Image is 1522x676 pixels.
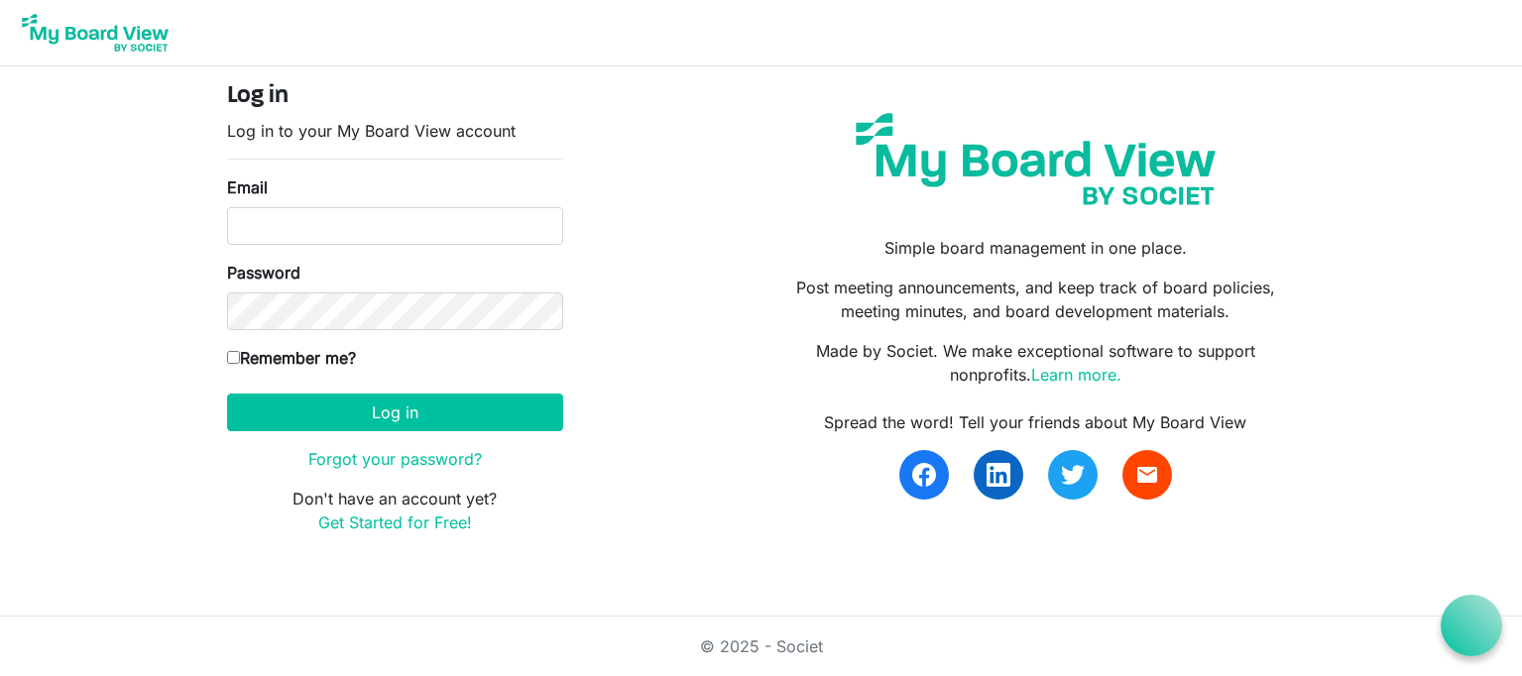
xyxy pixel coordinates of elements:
input: Remember me? [227,351,240,364]
p: Log in to your My Board View account [227,119,563,143]
a: Learn more. [1031,365,1121,385]
label: Email [227,175,268,199]
a: Forgot your password? [308,449,482,469]
a: Get Started for Free! [318,512,472,532]
label: Password [227,261,300,284]
p: Made by Societ. We make exceptional software to support nonprofits. [775,339,1295,387]
h4: Log in [227,82,563,111]
img: facebook.svg [912,463,936,487]
a: email [1122,450,1172,500]
img: My Board View Logo [16,8,175,57]
img: twitter.svg [1061,463,1085,487]
img: my-board-view-societ.svg [841,98,1230,220]
p: Post meeting announcements, and keep track of board policies, meeting minutes, and board developm... [775,276,1295,323]
label: Remember me? [227,346,356,370]
span: email [1135,463,1159,487]
p: Don't have an account yet? [227,487,563,534]
button: Log in [227,394,563,431]
div: Spread the word! Tell your friends about My Board View [775,410,1295,434]
img: linkedin.svg [987,463,1010,487]
a: © 2025 - Societ [700,636,823,656]
p: Simple board management in one place. [775,236,1295,260]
